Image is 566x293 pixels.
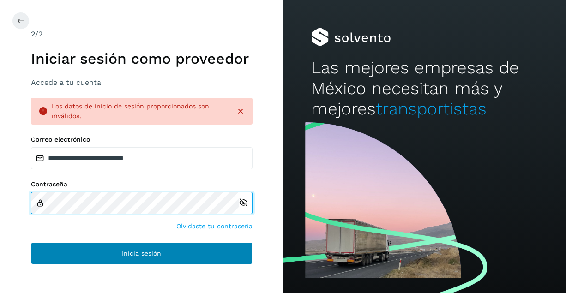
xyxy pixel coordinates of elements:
[52,102,229,121] div: Los datos de inicio de sesión proporcionados son inválidos.
[122,250,161,257] span: Inicia sesión
[31,78,253,87] h3: Accede a tu cuenta
[31,50,253,67] h1: Iniciar sesión como proveedor
[31,180,253,188] label: Contraseña
[311,58,537,119] h2: Las mejores empresas de México necesitan más y mejores
[31,242,253,264] button: Inicia sesión
[31,136,253,144] label: Correo electrónico
[31,29,253,40] div: /2
[376,99,487,119] span: transportistas
[176,221,253,231] a: Olvidaste tu contraseña
[31,30,35,38] span: 2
